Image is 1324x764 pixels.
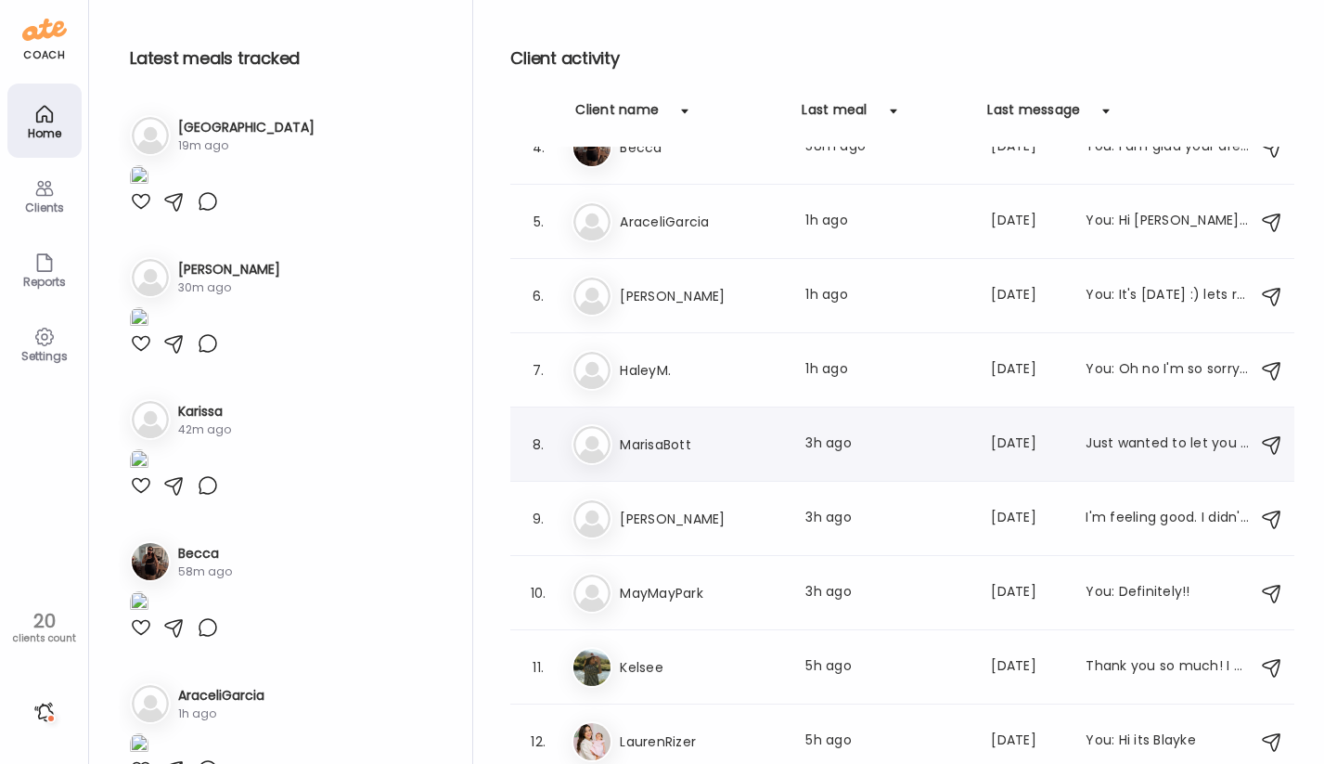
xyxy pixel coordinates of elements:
img: avatars%2Fao27S4JzfGeT91DxyLlQHNwuQjE3 [573,649,611,686]
h3: [PERSON_NAME] [620,285,783,307]
div: [DATE] [991,731,1063,753]
div: [DATE] [991,508,1063,530]
div: 7. [527,359,549,382]
div: [DATE] [991,582,1063,604]
div: 20 [6,610,82,632]
h2: Latest meals tracked [130,45,443,72]
div: 6. [527,285,549,307]
img: bg-avatar-default.svg [573,426,611,463]
div: 42m ago [178,421,231,438]
div: You: It's [DATE] :) lets reset. [1086,285,1249,307]
div: 1h ago [178,706,264,722]
img: images%2FejAg9vQKmVcM4KsorQEpoKZ7CVx1%2FGbZ4PlUnEPStSBNQDvw0%2FrGRM1RI7OIGDrEtXbQc4_1080 [130,165,148,190]
div: 4. [527,136,549,159]
img: bg-avatar-default.svg [573,352,611,389]
div: Settings [11,350,78,362]
div: 10. [527,582,549,604]
img: avatars%2FvTftA8v5t4PJ4mYtYO3Iw6ljtGM2 [573,129,611,166]
div: 58m ago [178,563,232,580]
img: bg-avatar-default.svg [132,685,169,722]
div: 1h ago [805,285,969,307]
div: [DATE] [991,136,1063,159]
h3: MayMayPark [620,582,783,604]
div: You: Hi its Blayke [1086,731,1249,753]
div: Just wanted to let you know the recipes so far for this week have been 10/10! [1086,434,1249,456]
div: [DATE] [991,285,1063,307]
h3: Becca [620,136,783,159]
img: bg-avatar-default.svg [573,500,611,537]
div: Reports [11,276,78,288]
img: bg-avatar-default.svg [132,259,169,296]
h3: HaleyM. [620,359,783,382]
h3: [PERSON_NAME] [620,508,783,530]
img: bg-avatar-default.svg [573,203,611,240]
div: 5h ago [805,656,969,679]
div: [DATE] [991,359,1063,382]
img: avatars%2Fs1gqFFyE3weG4SRt33j8CijX2Xf1 [573,723,611,760]
div: [DATE] [991,211,1063,233]
h3: MarisaBott [620,434,783,456]
div: clients count [6,632,82,645]
div: Last meal [802,100,867,130]
img: bg-avatar-default.svg [132,401,169,438]
div: Clients [11,201,78,214]
h3: LaurenRizer [620,731,783,753]
img: bg-avatar-default.svg [573,575,611,612]
img: images%2FI992yAkt0JaMCj4l9DDqiKaQVSu2%2FII3wYV0VPM423c7p8txy%2F4aCnksS1V7h9VBlDBQgu_1080 [130,733,148,758]
div: 3h ago [805,508,969,530]
div: coach [23,47,65,63]
div: 11. [527,656,549,679]
div: 9. [527,508,549,530]
div: [DATE] [991,434,1063,456]
div: 5h ago [805,731,969,753]
h2: Client activity [510,45,1294,72]
img: avatars%2FvTftA8v5t4PJ4mYtYO3Iw6ljtGM2 [132,543,169,580]
div: 12. [527,731,549,753]
img: images%2FaUl2YZnyKlU6aR8NDJptNbXyT982%2FPtcpkdvQVVWAUmuhvz4B%2F1WbGgnAgtM4S8NULBk3T_1080 [130,449,148,474]
img: ate [22,15,67,45]
img: images%2FvTftA8v5t4PJ4mYtYO3Iw6ljtGM2%2FckKqaJda0yulxib8eBfR%2F2fsGCQtVn2LJfx51ujya_1080 [130,591,148,616]
div: 3h ago [805,434,969,456]
div: 30m ago [178,279,280,296]
div: 8. [527,434,549,456]
h3: Karissa [178,402,231,421]
img: bg-avatar-default.svg [132,117,169,154]
img: images%2FyTknXZGv9KTAx1NC0SnWujXAvWt1%2FA7tzlOy9rG0yQ3JJEHou%2FqqEmOiXa0UAtHAJ5LAMt_1080 [130,307,148,332]
div: You: Definitely!! [1086,582,1249,604]
div: You: Hi [PERSON_NAME]! Remember to log your food :) [1086,211,1249,233]
div: 58m ago [805,136,969,159]
img: bg-avatar-default.svg [573,278,611,315]
div: 3h ago [805,582,969,604]
h3: AraceliGarcia [620,211,783,233]
div: 19m ago [178,137,315,154]
h3: [GEOGRAPHIC_DATA] [178,118,315,137]
div: Home [11,127,78,139]
h3: Kelsee [620,656,783,679]
div: Thank you so much! I appreciate the encouragement! :) I can tell I’m slacking on my soda intake. ... [1086,656,1249,679]
div: 1h ago [805,359,969,382]
div: [DATE] [991,656,1063,679]
div: Last message [987,100,1080,130]
div: 1h ago [805,211,969,233]
div: I'm feeling good. I didn't log anything [DATE] but I was doing so much that it was just mainly sn... [1086,508,1249,530]
div: Client name [575,100,659,130]
h3: [PERSON_NAME] [178,260,280,279]
div: 5. [527,211,549,233]
h3: AraceliGarcia [178,686,264,706]
h3: Becca [178,544,232,563]
div: You: Oh no I'm so sorry to hear about your stomach issues!! I am glad you are feeling better [1086,359,1249,382]
div: You: I am glad your are feeling satisfied and guilt-free with your food! Keep it up :) [1086,136,1249,159]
